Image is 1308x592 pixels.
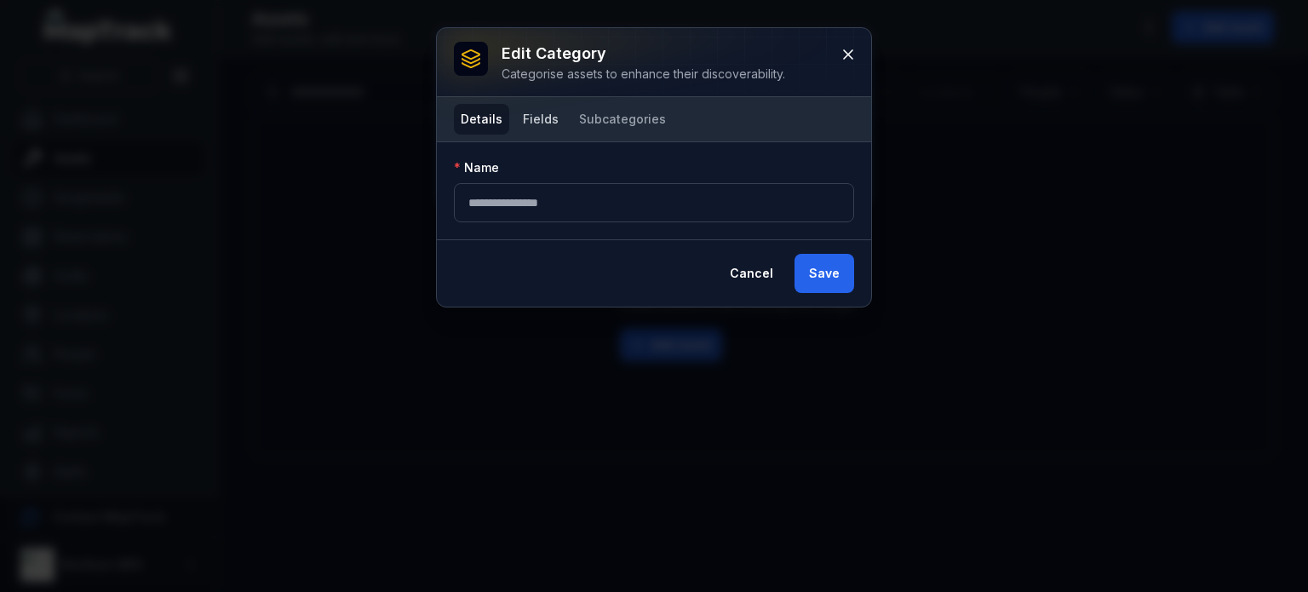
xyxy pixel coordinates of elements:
[454,159,499,176] label: Name
[516,104,565,135] button: Fields
[795,254,854,293] button: Save
[572,104,673,135] button: Subcategories
[454,104,509,135] button: Details
[502,42,785,66] h3: Edit category
[502,66,785,83] div: Categorise assets to enhance their discoverability.
[715,254,788,293] button: Cancel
